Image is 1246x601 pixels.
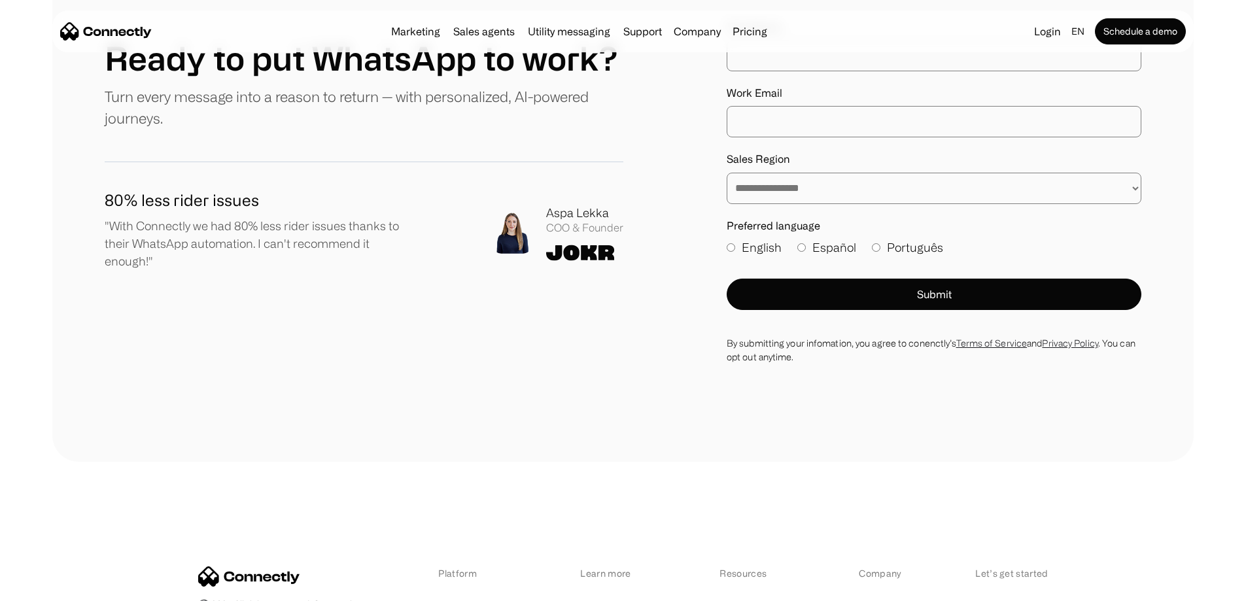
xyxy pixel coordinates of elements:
a: Support [618,26,667,37]
div: Aspa Lekka [546,204,623,222]
a: Pricing [727,26,772,37]
div: Resources [719,566,788,580]
button: Submit [727,279,1141,310]
label: English [727,239,782,256]
div: Learn more [580,566,649,580]
aside: Language selected: English [13,577,78,596]
label: Português [872,239,943,256]
div: By submitting your infomation, you agree to conenctly’s and . You can opt out anytime. [727,336,1141,364]
div: en [1066,22,1092,41]
a: Login [1029,22,1066,41]
a: Marketing [386,26,445,37]
label: Preferred language [727,220,1141,232]
div: Let’s get started [975,566,1048,580]
input: Português [872,243,880,252]
label: Sales Region [727,153,1141,165]
p: Turn every message into a reason to return — with personalized, AI-powered journeys. [105,86,623,129]
a: Terms of Service [956,338,1028,348]
div: en [1071,22,1084,41]
a: Privacy Policy [1042,338,1098,348]
div: COO & Founder [546,222,623,234]
p: "With Connectly we had 80% less rider issues thanks to their WhatsApp automation. I can't recomme... [105,217,416,270]
ul: Language list [26,578,78,596]
label: Español [797,239,856,256]
a: Sales agents [448,26,520,37]
input: Español [797,243,806,252]
label: Work Email [727,87,1141,99]
div: Company [859,566,905,580]
a: Schedule a demo [1095,18,1186,44]
h1: 80% less rider issues [105,188,416,212]
a: home [60,22,152,41]
h1: Ready to put WhatsApp to work? [105,39,618,78]
input: English [727,243,735,252]
a: Utility messaging [523,26,615,37]
div: Platform [438,566,510,580]
div: Company [674,22,721,41]
div: Company [670,22,725,41]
